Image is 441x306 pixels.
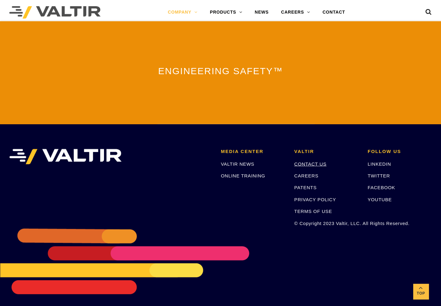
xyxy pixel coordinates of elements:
[368,173,390,178] a: TWITTER
[294,185,317,190] a: PATENTS
[9,6,101,19] img: Valtir
[368,185,395,190] a: FACEBOOK
[221,149,285,154] h2: MEDIA CENTER
[221,161,254,167] a: VALTIR NEWS
[162,6,204,19] a: COMPANY
[275,6,316,19] a: CAREERS
[221,173,265,178] a: ONLINE TRAINING
[368,149,432,154] h2: FOLLOW US
[294,149,358,154] h2: VALTIR
[204,6,249,19] a: PRODUCTS
[294,220,358,227] p: © Copyright 2023 Valtir, LLC. All Rights Reserved.
[294,209,332,214] a: TERMS OF USE
[294,173,318,178] a: CAREERS
[413,284,429,299] a: Top
[413,290,429,297] span: Top
[368,197,392,202] a: YOUTUBE
[294,161,326,167] a: CONTACT US
[316,6,351,19] a: CONTACT
[368,161,391,167] a: LINKEDIN
[9,149,122,164] img: VALTIR
[249,6,275,19] a: NEWS
[294,197,336,202] a: PRIVACY POLICY
[158,66,283,76] span: ENGINEERING SAFETY™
